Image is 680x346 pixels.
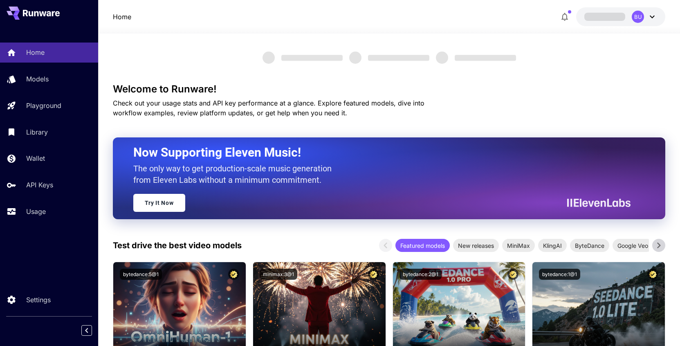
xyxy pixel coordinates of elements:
[538,241,567,250] span: KlingAI
[502,241,535,250] span: MiniMax
[632,11,644,23] div: BU
[576,7,665,26] button: BU
[538,239,567,252] div: KlingAI
[133,145,625,160] h2: Now Supporting Eleven Music!
[395,241,450,250] span: Featured models
[26,153,45,163] p: Wallet
[502,239,535,252] div: MiniMax
[133,163,338,186] p: The only way to get production-scale music generation from Eleven Labs without a minimum commitment.
[26,295,51,305] p: Settings
[26,47,45,57] p: Home
[133,194,185,212] a: Try It Now
[26,74,49,84] p: Models
[81,325,92,336] button: Collapse sidebar
[399,269,442,280] button: bytedance:2@1
[113,12,131,22] a: Home
[26,101,61,110] p: Playground
[260,269,297,280] button: minimax:3@1
[26,180,53,190] p: API Keys
[113,239,242,252] p: Test drive the best video models
[368,269,379,280] button: Certified Model – Vetted for best performance and includes a commercial license.
[26,127,48,137] p: Library
[570,239,609,252] div: ByteDance
[395,239,450,252] div: Featured models
[228,269,239,280] button: Certified Model – Vetted for best performance and includes a commercial license.
[570,241,609,250] span: ByteDance
[613,239,653,252] div: Google Veo
[613,241,653,250] span: Google Veo
[507,269,518,280] button: Certified Model – Vetted for best performance and includes a commercial license.
[453,241,499,250] span: New releases
[113,99,424,117] span: Check out your usage stats and API key performance at a glance. Explore featured models, dive int...
[453,239,499,252] div: New releases
[120,269,162,280] button: bytedance:5@1
[113,12,131,22] nav: breadcrumb
[113,83,666,95] h3: Welcome to Runware!
[647,269,658,280] button: Certified Model – Vetted for best performance and includes a commercial license.
[26,207,46,216] p: Usage
[539,269,580,280] button: bytedance:1@1
[88,323,98,338] div: Collapse sidebar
